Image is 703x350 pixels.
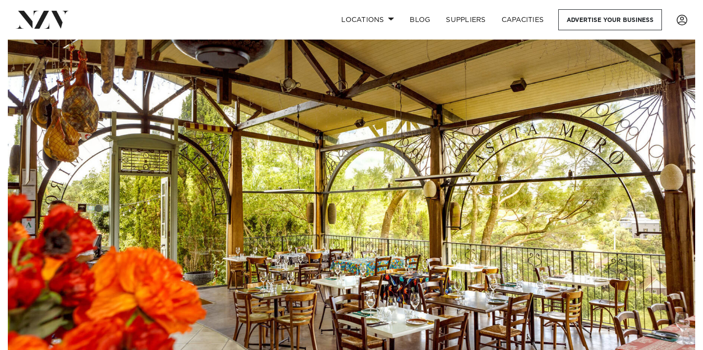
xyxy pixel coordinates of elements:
[438,9,493,30] a: SUPPLIERS
[333,9,402,30] a: Locations
[494,9,552,30] a: Capacities
[16,11,69,28] img: nzv-logo.png
[402,9,438,30] a: BLOG
[558,9,662,30] a: Advertise your business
